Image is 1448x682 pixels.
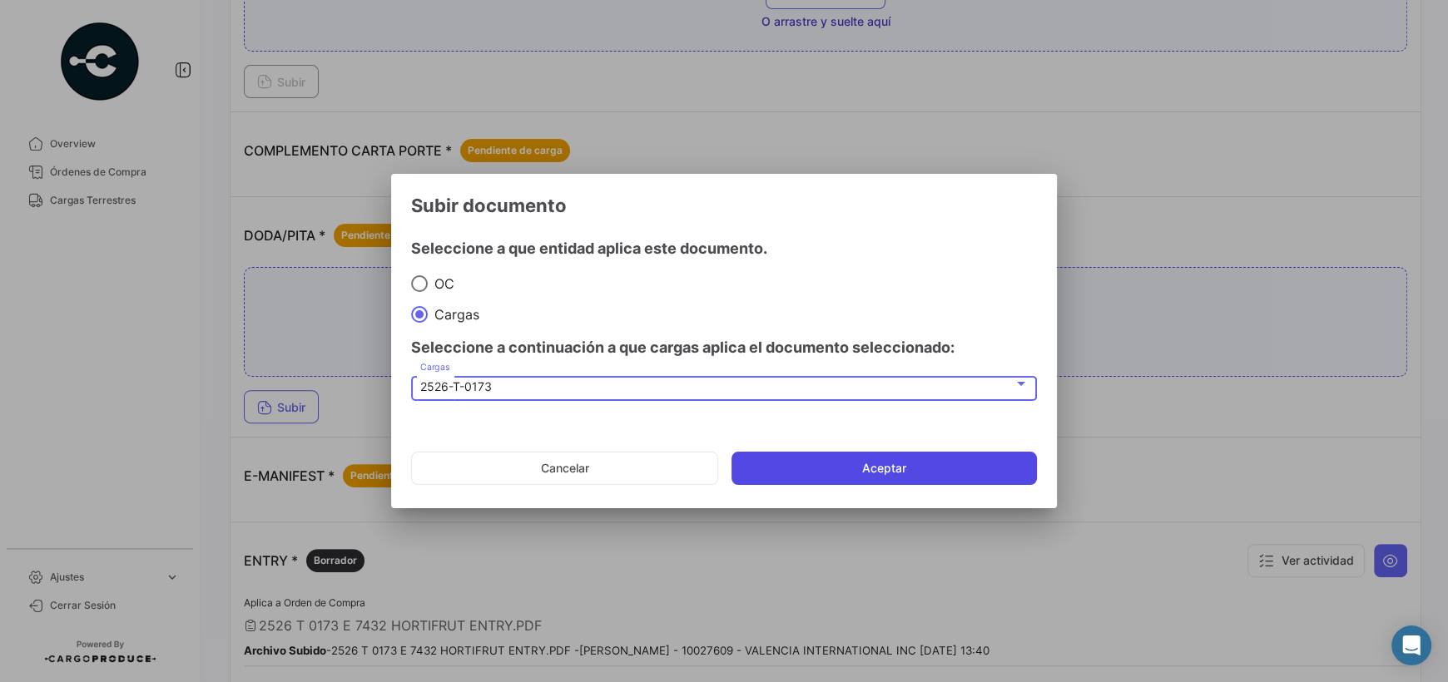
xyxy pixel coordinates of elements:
[411,336,1037,359] h4: Seleccione a continuación a que cargas aplica el documento seleccionado:
[420,379,492,393] mat-select-trigger: 2526-T-0173
[731,452,1037,485] button: Aceptar
[1391,625,1431,665] div: Abrir Intercom Messenger
[411,452,718,485] button: Cancelar
[428,306,479,323] span: Cargas
[411,194,1037,217] h3: Subir documento
[428,275,454,292] span: OC
[411,237,1037,260] h4: Seleccione a que entidad aplica este documento.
